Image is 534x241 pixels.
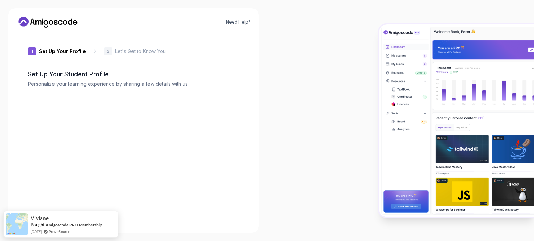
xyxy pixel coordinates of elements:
p: Personalize your learning experience by sharing a few details with us. [28,80,239,87]
p: Let's Get to Know You [115,48,166,55]
p: 1 [31,49,33,53]
img: provesource social proof notification image [6,213,28,235]
span: Viviane [31,215,49,221]
a: Need Help? [226,19,250,25]
span: Bought [31,222,45,227]
h2: Set Up Your Student Profile [28,69,239,79]
span: [DATE] [31,229,42,234]
p: Set Up Your Profile [39,48,86,55]
p: 2 [107,49,110,53]
a: ProveSource [49,229,70,234]
a: Amigoscode PRO Membership [46,222,102,227]
a: Home link [17,17,79,28]
img: Amigoscode Dashboard [379,24,534,217]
